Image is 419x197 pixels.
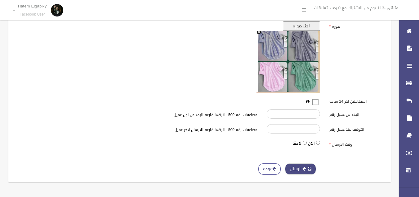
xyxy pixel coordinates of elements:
small: Facebook User [18,12,47,17]
label: المتفاعلين اخر 24 ساعه [325,96,387,105]
label: التوقف عند عميل رقم [325,124,387,133]
a: عوده [258,163,281,175]
label: الان [308,140,315,147]
label: صوره [325,21,387,30]
h6: مضاعفات رقم 500 - اتركها فارغه للبدء من اول عميل [110,113,257,117]
label: لاحقا [292,140,301,147]
label: البدء من عميل رقم [325,109,387,118]
img: معاينه الصوره [256,31,320,93]
h6: مضاعفات رقم 500 - اتركها فارغه للارسال لاخر عميل [110,128,257,132]
button: ارسال [285,163,316,175]
button: اختر صوره [283,21,320,31]
p: Hatem ElgabRy [18,4,47,8]
label: وقت الارسال [325,139,387,148]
